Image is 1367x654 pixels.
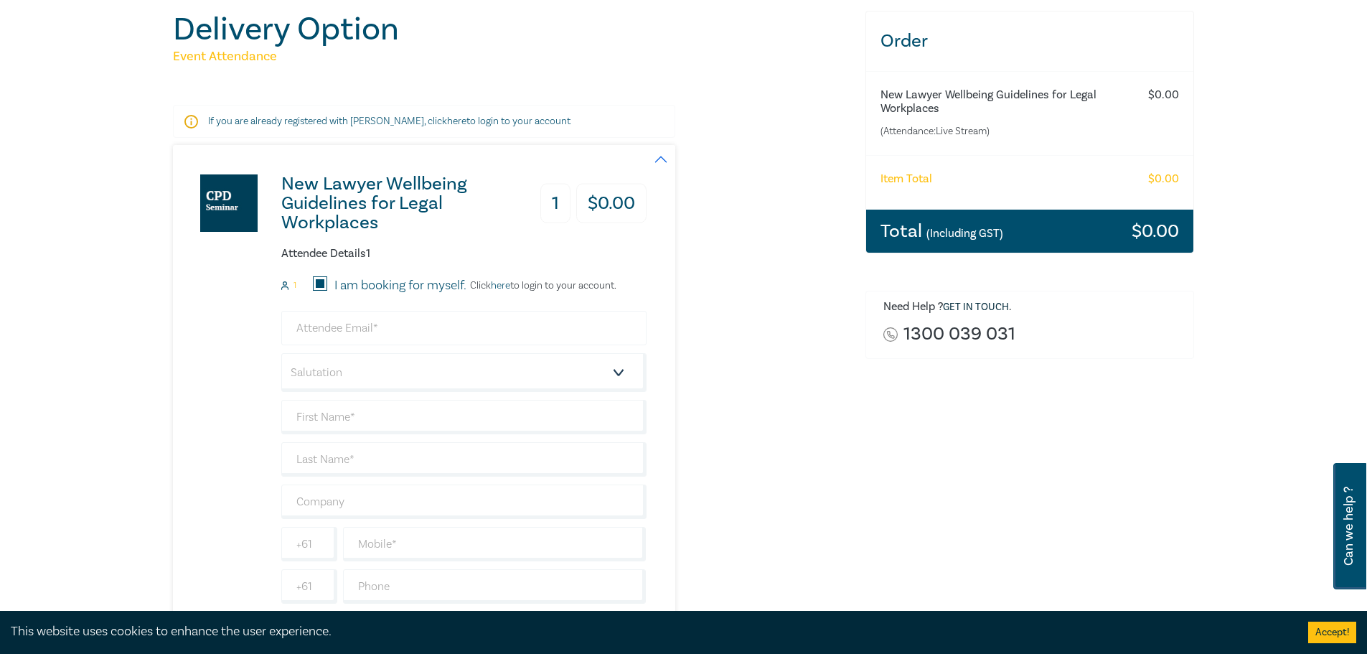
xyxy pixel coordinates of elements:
input: Phone [343,569,647,604]
small: (Attendance: Live Stream ) [880,124,1122,139]
button: Accept cookies [1308,622,1356,643]
span: Can we help ? [1342,472,1356,581]
label: I am booking for myself. [334,276,466,295]
h6: $ 0.00 [1148,88,1179,102]
h6: Item Total [880,172,932,186]
h6: Need Help ? . [883,300,1183,314]
p: If you are already registered with [PERSON_NAME], click to login to your account [208,114,640,129]
img: New Lawyer Wellbeing Guidelines for Legal Workplaces [200,174,258,232]
p: Click to login to your account. [466,280,616,291]
h3: 1 [540,184,570,223]
h6: Attendee Details 1 [281,247,647,261]
input: Company [281,485,647,519]
input: Last Name* [281,442,647,477]
a: Get in touch [943,301,1009,314]
div: This website uses cookies to enhance the user experience. [11,622,1287,641]
h3: $ 0.00 [576,184,647,223]
input: +61 [281,527,337,561]
h3: $ 0.00 [1132,222,1179,240]
h5: Event Attendance [173,48,848,65]
h1: Delivery Option [173,11,848,48]
input: +61 [281,569,337,604]
small: (Including GST) [926,226,1003,240]
small: 1 [293,281,296,291]
input: Mobile* [343,527,647,561]
input: Attendee Email* [281,311,647,345]
a: 1300 039 031 [903,324,1015,344]
a: here [491,279,510,292]
h3: New Lawyer Wellbeing Guidelines for Legal Workplaces [281,174,517,233]
h3: Total [880,222,1003,240]
h6: New Lawyer Wellbeing Guidelines for Legal Workplaces [880,88,1122,116]
h3: Order [866,11,1194,71]
input: First Name* [281,400,647,434]
a: here [447,115,466,128]
h6: $ 0.00 [1148,172,1179,186]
